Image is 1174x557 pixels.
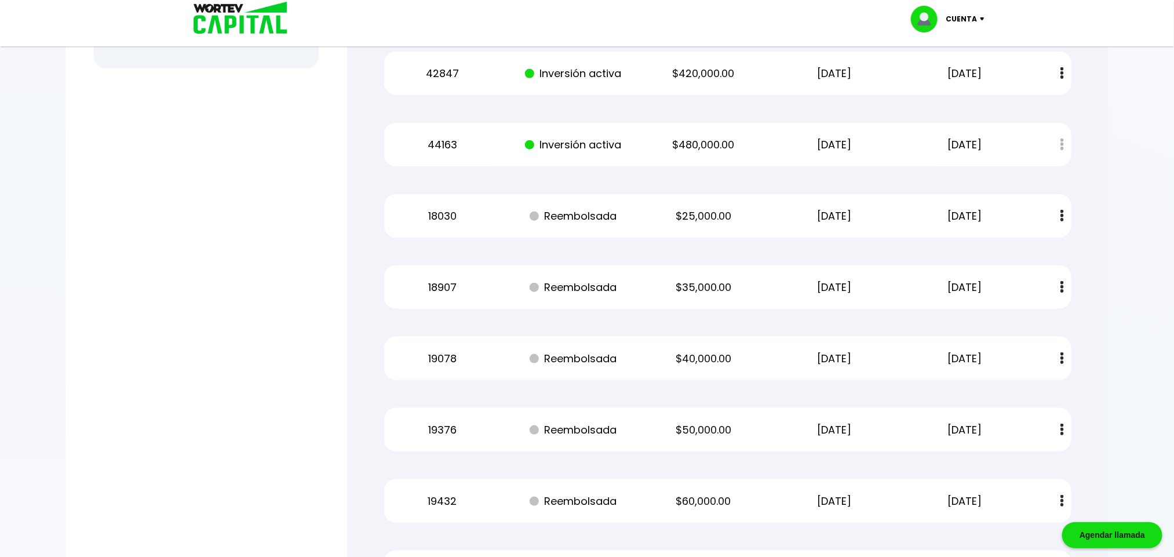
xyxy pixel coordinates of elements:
p: [DATE] [779,350,889,367]
p: [DATE] [779,136,889,154]
p: Cuenta [946,10,977,28]
p: $50,000.00 [648,421,759,439]
p: 18907 [388,279,498,296]
p: Reembolsada [518,493,628,510]
p: $420,000.00 [648,65,759,82]
p: 19078 [388,350,498,367]
p: 19376 [388,421,498,439]
p: [DATE] [779,493,889,510]
p: Inversión activa [518,136,628,154]
p: Reembolsada [518,350,628,367]
p: [DATE] [779,207,889,225]
p: $40,000.00 [648,350,759,367]
p: Reembolsada [518,279,628,296]
p: $60,000.00 [648,493,759,510]
p: [DATE] [910,207,1020,225]
p: [DATE] [910,136,1020,154]
p: Reembolsada [518,421,628,439]
p: Inversión activa [518,65,628,82]
p: [DATE] [910,65,1020,82]
p: 42847 [388,65,498,82]
p: [DATE] [779,65,889,82]
p: $25,000.00 [648,207,759,225]
p: Reembolsada [518,207,628,225]
div: Agendar llamada [1062,522,1162,548]
img: icon-down [977,17,993,21]
p: [DATE] [910,279,1020,296]
p: 44163 [388,136,498,154]
p: [DATE] [779,279,889,296]
p: 18030 [388,207,498,225]
p: $480,000.00 [648,136,759,154]
p: [DATE] [779,421,889,439]
p: 19432 [388,493,498,510]
img: profile-image [911,6,946,32]
p: $35,000.00 [648,279,759,296]
p: [DATE] [910,421,1020,439]
p: [DATE] [910,493,1020,510]
p: [DATE] [910,350,1020,367]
